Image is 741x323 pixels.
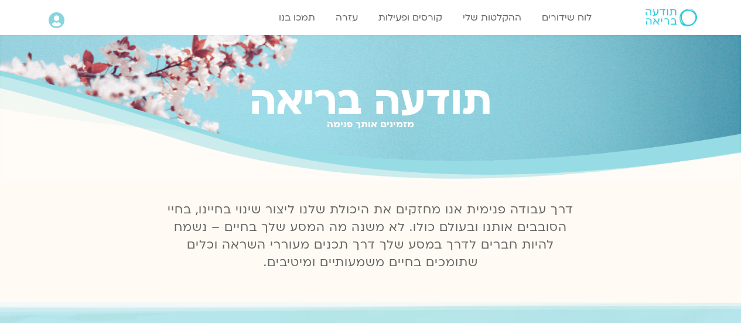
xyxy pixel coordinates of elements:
[373,6,448,29] a: קורסים ופעילות
[646,9,697,26] img: תודעה בריאה
[457,6,527,29] a: ההקלטות שלי
[330,6,364,29] a: עזרה
[536,6,597,29] a: לוח שידורים
[273,6,321,29] a: תמכו בנו
[161,201,580,271] p: דרך עבודה פנימית אנו מחזקים את היכולת שלנו ליצור שינוי בחיינו, בחיי הסובבים אותנו ובעולם כולו. לא...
